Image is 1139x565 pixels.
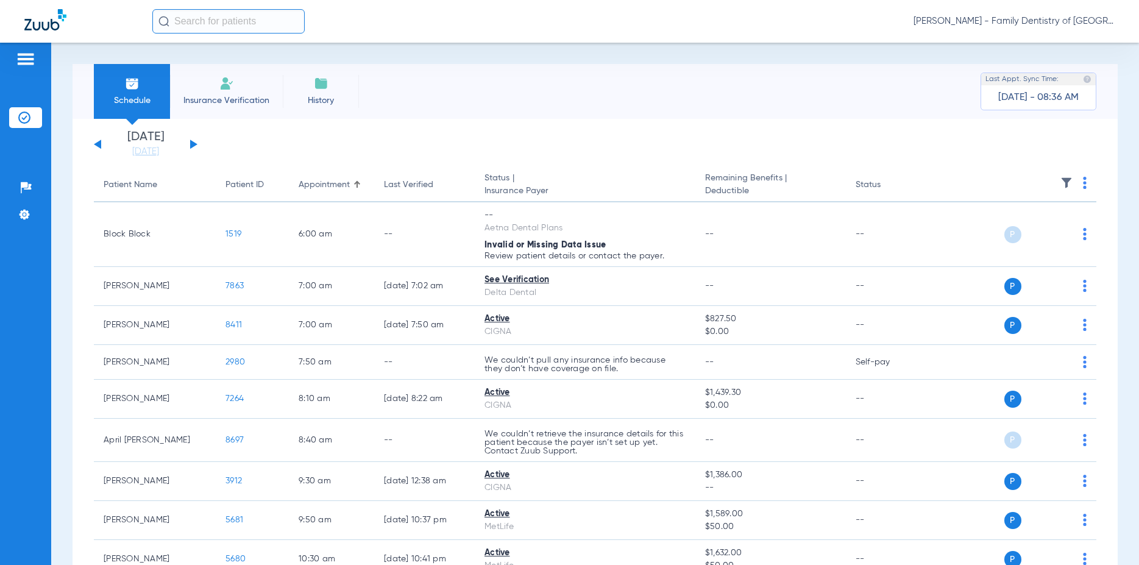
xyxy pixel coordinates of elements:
[484,547,686,560] div: Active
[104,179,157,191] div: Patient Name
[24,9,66,30] img: Zuub Logo
[985,73,1059,85] span: Last Appt. Sync Time:
[705,481,836,494] span: --
[1004,226,1021,243] span: P
[94,501,216,540] td: [PERSON_NAME]
[705,325,836,338] span: $0.00
[705,399,836,412] span: $0.00
[94,306,216,345] td: [PERSON_NAME]
[289,202,374,267] td: 6:00 AM
[1056,280,1068,292] img: x.svg
[374,419,475,462] td: --
[104,179,206,191] div: Patient Name
[1056,356,1068,368] img: x.svg
[705,386,836,399] span: $1,439.30
[225,358,245,366] span: 2980
[374,306,475,345] td: [DATE] 7:50 AM
[225,516,243,524] span: 5681
[705,436,714,444] span: --
[125,76,140,91] img: Schedule
[94,267,216,306] td: [PERSON_NAME]
[705,230,714,238] span: --
[705,313,836,325] span: $827.50
[705,282,714,290] span: --
[225,394,244,403] span: 7264
[1056,434,1068,446] img: x.svg
[484,222,686,235] div: Aetna Dental Plans
[705,508,836,521] span: $1,589.00
[1056,319,1068,331] img: x.svg
[225,230,241,238] span: 1519
[1004,473,1021,490] span: P
[94,202,216,267] td: Block Block
[289,345,374,380] td: 7:50 AM
[289,380,374,419] td: 8:10 AM
[94,380,216,419] td: [PERSON_NAME]
[484,469,686,481] div: Active
[152,9,305,34] input: Search for patients
[103,94,161,107] span: Schedule
[1004,278,1021,295] span: P
[484,508,686,521] div: Active
[289,306,374,345] td: 7:00 AM
[1056,514,1068,526] img: x.svg
[1083,280,1087,292] img: group-dot-blue.svg
[846,419,928,462] td: --
[1004,432,1021,449] span: P
[484,286,686,299] div: Delta Dental
[484,430,686,455] p: We couldn’t retrieve the insurance details for this patient because the payer isn’t set up yet. C...
[289,267,374,306] td: 7:00 AM
[1060,177,1073,189] img: filter.svg
[484,481,686,494] div: CIGNA
[695,168,846,202] th: Remaining Benefits |
[705,547,836,560] span: $1,632.00
[374,267,475,306] td: [DATE] 7:02 AM
[1056,475,1068,487] img: x.svg
[846,168,928,202] th: Status
[179,94,274,107] span: Insurance Verification
[225,436,244,444] span: 8697
[1083,434,1087,446] img: group-dot-blue.svg
[846,462,928,501] td: --
[1083,475,1087,487] img: group-dot-blue.svg
[846,501,928,540] td: --
[109,146,182,158] a: [DATE]
[705,185,836,197] span: Deductible
[225,179,279,191] div: Patient ID
[1078,506,1139,565] iframe: Chat Widget
[219,76,234,91] img: Manual Insurance Verification
[374,380,475,419] td: [DATE] 8:22 AM
[484,313,686,325] div: Active
[705,469,836,481] span: $1,386.00
[289,419,374,462] td: 8:40 AM
[914,15,1115,27] span: [PERSON_NAME] - Family Dentistry of [GEOGRAPHIC_DATA]
[225,555,246,563] span: 5680
[289,462,374,501] td: 9:30 AM
[1004,391,1021,408] span: P
[484,399,686,412] div: CIGNA
[292,94,350,107] span: History
[299,179,364,191] div: Appointment
[1083,393,1087,405] img: group-dot-blue.svg
[1083,75,1091,84] img: last sync help info
[705,521,836,533] span: $50.00
[384,179,465,191] div: Last Verified
[484,521,686,533] div: MetLife
[1056,393,1068,405] img: x.svg
[484,209,686,222] div: --
[1004,317,1021,334] span: P
[705,358,714,366] span: --
[484,241,606,249] span: Invalid or Missing Data Issue
[484,356,686,373] p: We couldn’t pull any insurance info because they don’t have coverage on file.
[158,16,169,27] img: Search Icon
[384,179,433,191] div: Last Verified
[846,306,928,345] td: --
[1083,177,1087,189] img: group-dot-blue.svg
[1056,553,1068,565] img: x.svg
[94,345,216,380] td: [PERSON_NAME]
[16,52,35,66] img: hamburger-icon
[225,179,264,191] div: Patient ID
[998,91,1079,104] span: [DATE] - 08:36 AM
[94,419,216,462] td: April [PERSON_NAME]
